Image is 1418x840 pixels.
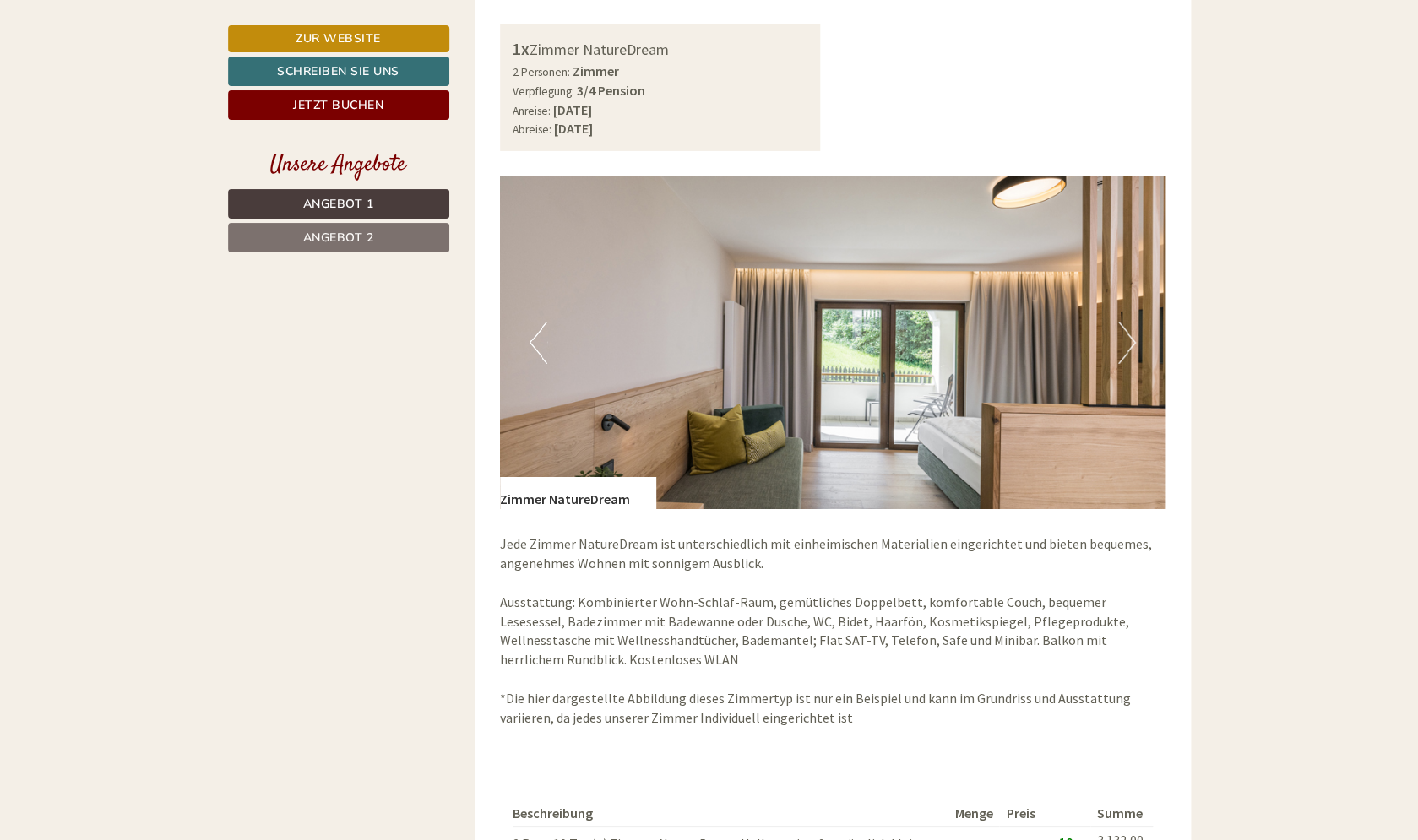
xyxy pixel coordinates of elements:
[513,800,948,826] th: Beschreibung
[573,62,619,79] b: Zimmer
[303,196,374,212] span: Angebot 1
[513,37,807,62] div: Zimmer NatureDream
[513,84,574,99] small: Verpflegung:
[513,104,551,118] small: Anreise:
[564,445,666,474] button: Senden
[297,13,368,41] div: Freitag
[303,230,374,246] span: Angebot 2
[999,800,1090,826] th: Preis
[13,46,269,97] div: Guten Tag, wie können wir Ihnen helfen?
[228,90,449,120] a: Jetzt buchen
[500,176,1165,509] img: image
[553,101,592,118] b: [DATE]
[228,57,449,86] a: Schreiben Sie uns
[554,120,593,137] b: [DATE]
[25,49,260,62] div: [GEOGRAPHIC_DATA]
[1118,322,1136,364] button: Next
[513,38,530,59] b: 1x
[25,82,260,94] small: 08:52
[500,477,655,509] div: Zimmer NatureDream
[577,82,645,99] b: 3/4 Pension
[948,800,999,826] th: Menge
[530,322,547,364] button: Previous
[513,65,570,79] small: 2 Personen:
[228,149,449,181] div: Unsere Angebote
[500,534,1165,727] p: Jede Zimmer NatureDream ist unterschiedlich mit einheimischen Materialien eingerichtet und bieten...
[1090,800,1152,826] th: Summe
[228,25,449,52] a: Zur Website
[513,122,551,137] small: Abreise:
